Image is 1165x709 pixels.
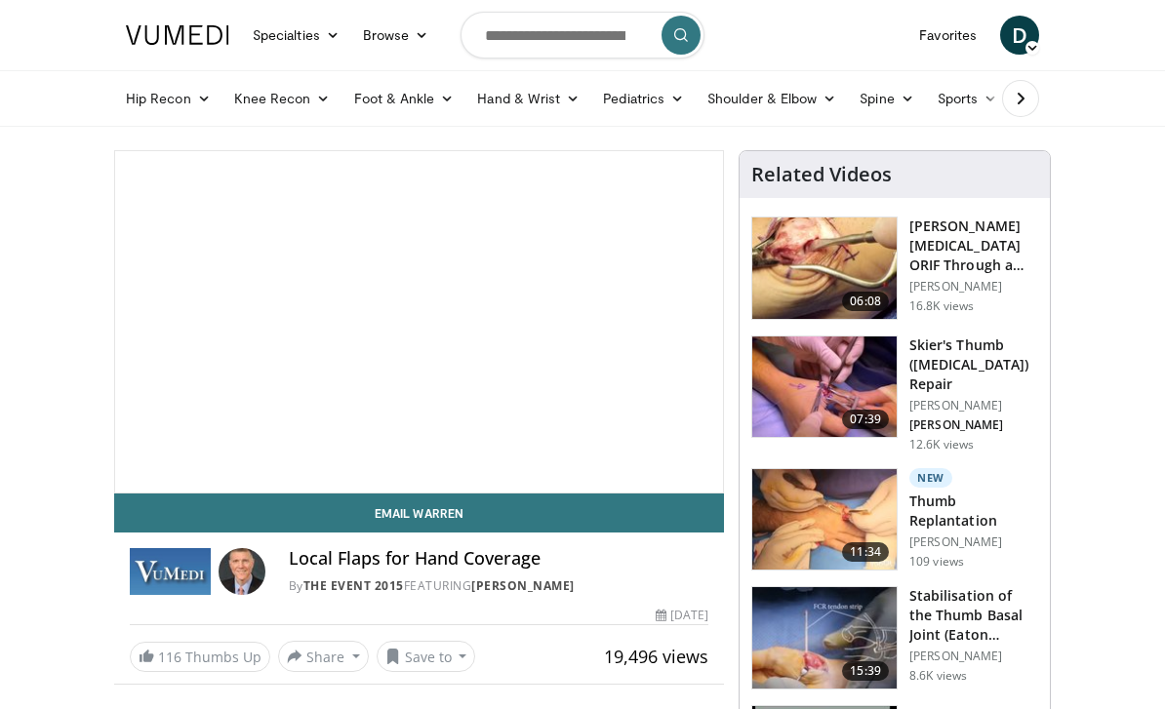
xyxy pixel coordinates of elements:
[751,335,1038,453] a: 07:39 Skier's Thumb ([MEDICAL_DATA]) Repair [PERSON_NAME] [PERSON_NAME] 12.6K views
[241,16,351,55] a: Specialties
[591,79,696,118] a: Pediatrics
[289,577,708,595] div: By FEATURING
[115,151,723,492] video-js: Video Player
[656,607,708,624] div: [DATE]
[909,649,1038,664] p: [PERSON_NAME]
[114,493,724,532] a: Email Warren
[909,534,1038,550] p: [PERSON_NAME]
[130,548,211,595] img: The Event 2015
[909,554,964,570] p: 109 views
[752,587,897,689] img: abbb8fbb-6d8f-4f51-8ac9-71c5f2cab4bf.150x105_q85_crop-smart_upscale.jpg
[158,648,181,666] span: 116
[377,641,476,672] button: Save to
[471,577,575,594] a: [PERSON_NAME]
[909,668,967,684] p: 8.6K views
[909,335,1038,394] h3: Skier's Thumb ([MEDICAL_DATA]) Repair
[114,79,222,118] a: Hip Recon
[909,468,952,488] p: New
[752,336,897,438] img: cf79e27c-792e-4c6a-b4db-18d0e20cfc31.150x105_q85_crop-smart_upscale.jpg
[848,79,925,118] a: Spine
[751,586,1038,689] a: 15:39 Stabilisation of the Thumb Basal Joint (Eaton Technique) [PERSON_NAME] 8.6K views
[751,468,1038,571] a: 11:34 New Thumb Replantation [PERSON_NAME] 109 views
[909,586,1038,645] h3: Stabilisation of the Thumb Basal Joint (Eaton Technique)
[909,217,1038,275] h3: [PERSON_NAME][MEDICAL_DATA] ORIF Through a [PERSON_NAME] Approach
[751,163,892,186] h4: Related Videos
[278,641,369,672] button: Share
[842,661,889,681] span: 15:39
[303,577,404,594] a: The Event 2015
[289,548,708,570] h4: Local Flaps for Hand Coverage
[465,79,591,118] a: Hand & Wrist
[909,417,1038,433] p: [PERSON_NAME]
[219,548,265,595] img: Avatar
[696,79,848,118] a: Shoulder & Elbow
[130,642,270,672] a: 116 Thumbs Up
[126,25,229,45] img: VuMedi Logo
[222,79,342,118] a: Knee Recon
[842,292,889,311] span: 06:08
[907,16,988,55] a: Favorites
[909,279,1038,295] p: [PERSON_NAME]
[461,12,704,59] input: Search topics, interventions
[1000,16,1039,55] a: D
[604,645,708,668] span: 19,496 views
[342,79,466,118] a: Foot & Ankle
[351,16,441,55] a: Browse
[752,469,897,571] img: 86f7a411-b29c-4241-a97c-6b2d26060ca0.150x105_q85_crop-smart_upscale.jpg
[752,217,897,319] img: af335e9d-3f89-4d46-97d1-d9f0cfa56dd9.150x105_q85_crop-smart_upscale.jpg
[909,298,974,314] p: 16.8K views
[751,217,1038,320] a: 06:08 [PERSON_NAME][MEDICAL_DATA] ORIF Through a [PERSON_NAME] Approach [PERSON_NAME] 16.8K views
[909,492,1038,531] h3: Thumb Replantation
[926,79,1010,118] a: Sports
[842,410,889,429] span: 07:39
[909,437,974,453] p: 12.6K views
[909,398,1038,414] p: [PERSON_NAME]
[842,542,889,562] span: 11:34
